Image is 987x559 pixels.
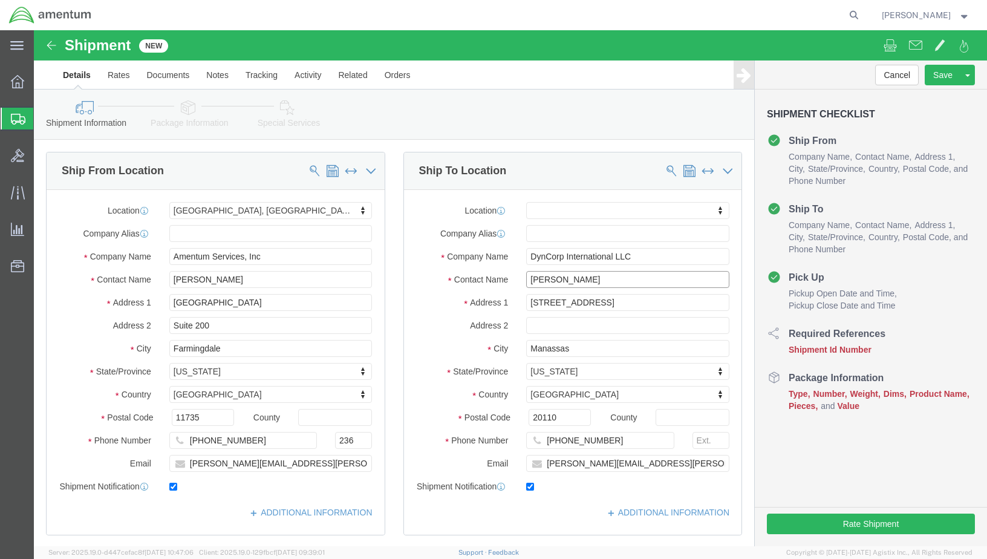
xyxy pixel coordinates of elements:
[34,30,987,546] iframe: FS Legacy Container
[458,549,489,556] a: Support
[881,8,971,22] button: [PERSON_NAME]
[488,549,519,556] a: Feedback
[48,549,194,556] span: Server: 2025.19.0-d447cefac8f
[8,6,92,24] img: logo
[276,549,325,556] span: [DATE] 09:39:01
[199,549,325,556] span: Client: 2025.19.0-129fbcf
[882,8,951,22] span: Milton Henry
[786,548,972,558] span: Copyright © [DATE]-[DATE] Agistix Inc., All Rights Reserved
[145,549,194,556] span: [DATE] 10:47:06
